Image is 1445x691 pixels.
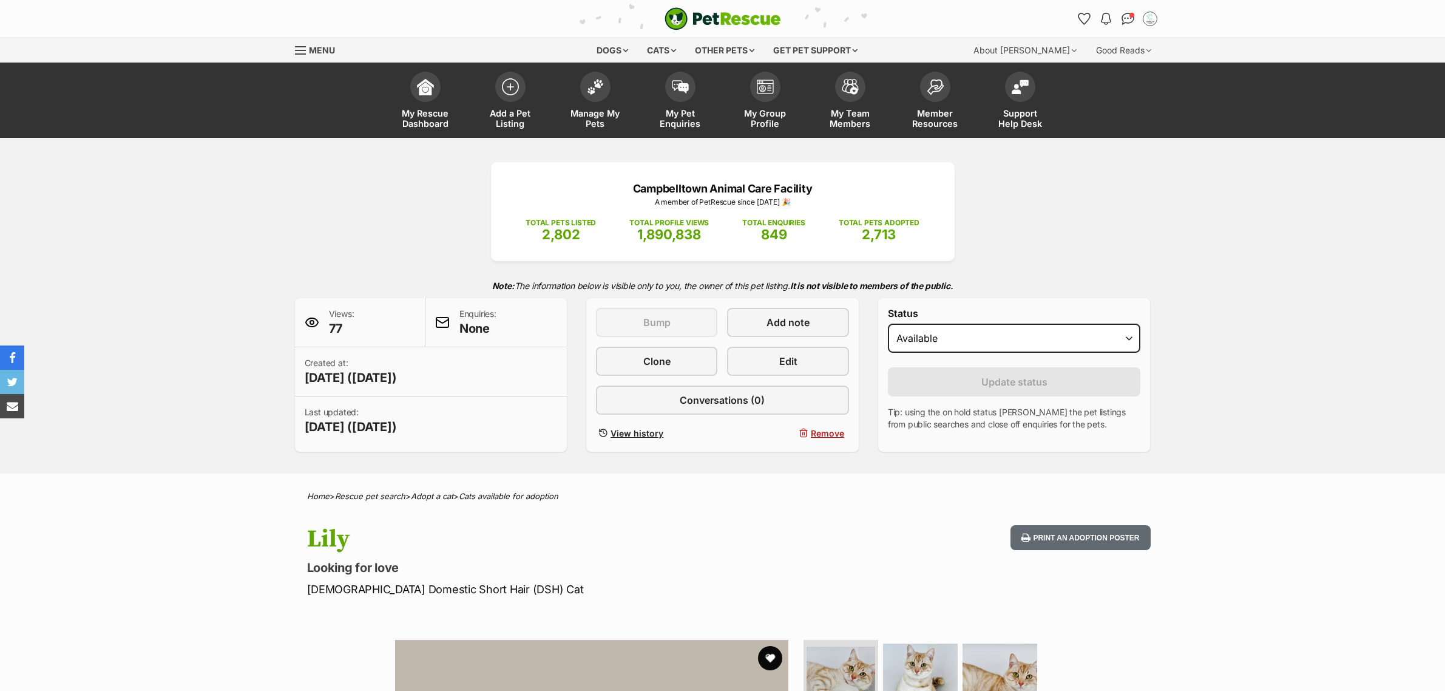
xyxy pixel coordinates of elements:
img: group-profile-icon-3fa3cf56718a62981997c0bc7e787c4b2cf8bcc04b72c1350f741eb67cf2f40e.svg [757,80,774,94]
span: View history [611,427,663,440]
ul: Account quick links [1075,9,1160,29]
a: Add note [727,308,848,337]
span: My Group Profile [738,108,793,129]
button: My account [1140,9,1160,29]
a: Conversations (0) [596,386,849,415]
button: favourite [758,646,782,670]
h1: Lily [307,525,821,553]
img: pet-enquiries-icon-7e3ad2cf08bfb03b45e93fb7055b45f3efa6380592205ae92323e6603595dc1f.svg [672,80,689,94]
span: Add note [766,315,810,330]
div: Good Reads [1088,38,1160,63]
p: A member of PetRescue since [DATE] 🎉 [509,197,936,208]
img: chat-41dd97257d64d25036548639549fe6c8038ab92f7586957e7f3b1b290dea8141.svg [1122,13,1134,25]
p: Created at: [305,357,397,386]
a: Clone [596,347,717,376]
img: Animal Care Facility Staff profile pic [1144,13,1156,25]
a: Home [307,491,330,501]
a: Conversations [1118,9,1138,29]
div: Dogs [588,38,637,63]
span: Member Resources [908,108,963,129]
span: 1,890,838 [637,226,701,242]
label: Status [888,308,1141,319]
span: [DATE] ([DATE]) [305,418,397,435]
span: Menu [309,45,335,55]
p: TOTAL PROFILE VIEWS [629,217,709,228]
div: Cats [638,38,685,63]
button: Update status [888,367,1141,397]
strong: It is not visible to members of the public. [790,281,953,291]
a: Edit [727,347,848,376]
span: Clone [643,354,671,369]
button: Print an adoption poster [1010,525,1150,550]
span: Add a Pet Listing [483,108,538,129]
span: [DATE] ([DATE]) [305,369,397,386]
span: 849 [761,226,787,242]
button: Notifications [1097,9,1116,29]
a: Menu [295,38,343,60]
a: PetRescue [665,7,781,30]
span: Support Help Desk [993,108,1047,129]
div: > > > [277,492,1169,501]
span: None [459,320,496,337]
span: 2,802 [542,226,580,242]
p: Looking for love [307,559,821,576]
a: My Group Profile [723,66,808,138]
a: Support Help Desk [978,66,1063,138]
span: 77 [329,320,354,337]
p: Views: [329,308,354,337]
img: help-desk-icon-fdf02630f3aa405de69fd3d07c3f3aa587a6932b1a1747fa1d2bba05be0121f9.svg [1012,80,1029,94]
div: Other pets [686,38,763,63]
a: View history [596,424,717,442]
span: Conversations (0) [680,393,765,407]
a: My Rescue Dashboard [383,66,468,138]
span: My Pet Enquiries [653,108,708,129]
p: Campbelltown Animal Care Facility [509,180,936,197]
span: My Rescue Dashboard [398,108,453,129]
a: Rescue pet search [335,491,405,501]
p: TOTAL PETS LISTED [526,217,596,228]
p: TOTAL PETS ADOPTED [839,217,919,228]
img: member-resources-icon-8e73f808a243e03378d46382f2149f9095a855e16c252ad45f914b54edf8863c.svg [927,79,944,95]
img: manage-my-pets-icon-02211641906a0b7f246fdf0571729dbe1e7629f14944591b6c1af311fb30b64b.svg [587,79,604,95]
a: Cats available for adoption [459,491,558,501]
img: add-pet-listing-icon-0afa8454b4691262ce3f59096e99ab1cd57d4a30225e0717b998d2c9b9846f56.svg [502,78,519,95]
a: Manage My Pets [553,66,638,138]
p: The information below is visible only to you, the owner of this pet listing. [295,273,1151,298]
a: Add a Pet Listing [468,66,553,138]
span: Remove [811,427,844,440]
span: Manage My Pets [568,108,623,129]
button: Remove [727,424,848,442]
div: Get pet support [765,38,866,63]
a: Member Resources [893,66,978,138]
img: notifications-46538b983faf8c2785f20acdc204bb7945ddae34d4c08c2a6579f10ce5e182be.svg [1101,13,1111,25]
a: Adopt a cat [411,491,453,501]
span: My Team Members [823,108,878,129]
p: TOTAL ENQUIRIES [742,217,805,228]
a: My Pet Enquiries [638,66,723,138]
button: Bump [596,308,717,337]
strong: Note: [492,281,515,291]
span: Edit [779,354,797,369]
a: My Team Members [808,66,893,138]
a: Favourites [1075,9,1094,29]
p: [DEMOGRAPHIC_DATA] Domestic Short Hair (DSH) Cat [307,581,821,597]
img: dashboard-icon-eb2f2d2d3e046f16d808141f083e7271f6b2e854fb5c12c21221c1fb7104beca.svg [417,78,434,95]
span: Update status [981,375,1047,389]
span: 2,713 [862,226,896,242]
span: Bump [643,315,671,330]
img: team-members-icon-5396bd8760b3fe7c0b43da4ab00e1e3bb1a5d9ba89233759b79545d2d3fc5d0d.svg [842,79,859,95]
p: Tip: using the on hold status [PERSON_NAME] the pet listings from public searches and close off e... [888,406,1141,431]
p: Last updated: [305,406,397,435]
p: Enquiries: [459,308,496,337]
img: logo-cat-932fe2b9b8326f06289b0f2fb663e598f794de774fb13d1741a6617ecf9a85b4.svg [665,7,781,30]
div: About [PERSON_NAME] [965,38,1085,63]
